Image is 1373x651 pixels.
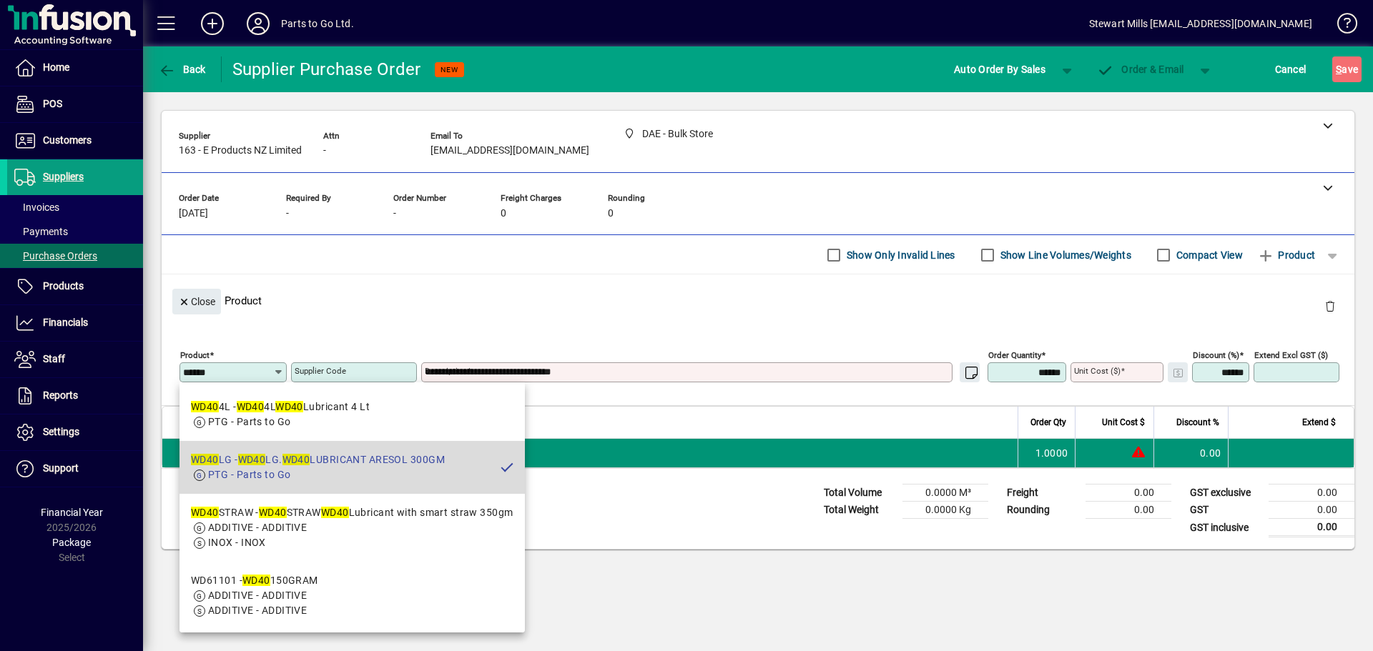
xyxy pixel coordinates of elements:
[441,65,458,74] span: NEW
[43,98,62,109] span: POS
[348,414,391,430] span: Description
[1183,484,1269,502] td: GST exclusive
[286,208,289,219] span: -
[1000,484,1086,502] td: Freight
[1089,12,1312,35] div: Stewart Mills [EMAIL_ADDRESS][DOMAIN_NAME]
[43,462,79,474] span: Support
[393,208,396,219] span: -
[1275,58,1306,81] span: Cancel
[1271,56,1310,82] button: Cancel
[43,317,88,328] span: Financials
[817,484,902,502] td: Total Volume
[235,11,281,36] button: Profile
[43,171,84,182] span: Suppliers
[43,389,78,401] span: Reports
[14,226,68,237] span: Payments
[1313,299,1347,312] app-page-header-button: Delete
[323,145,326,156] span: -
[1176,414,1219,430] span: Discount %
[7,305,143,341] a: Financials
[180,350,210,360] mat-label: Product
[158,64,206,75] span: Back
[1183,519,1269,537] td: GST inclusive
[1336,58,1358,81] span: ave
[154,56,210,82] button: Back
[43,61,69,73] span: Home
[1193,350,1239,360] mat-label: Discount (%)
[844,248,955,262] label: Show Only Invalid Lines
[295,366,346,376] mat-label: Supplier Code
[179,208,208,219] span: [DATE]
[7,50,143,86] a: Home
[1102,414,1145,430] span: Unit Cost $
[988,350,1041,360] mat-label: Order Quantity
[43,134,92,146] span: Customers
[143,56,222,82] app-page-header-button: Back
[1332,56,1362,82] button: Save
[43,280,84,292] span: Products
[1336,64,1342,75] span: S
[7,219,143,244] a: Payments
[1074,366,1121,376] mat-label: Unit Cost ($)
[430,145,589,156] span: [EMAIL_ADDRESS][DOMAIN_NAME]
[1000,502,1086,519] td: Rounding
[43,426,79,437] span: Settings
[817,502,902,519] td: Total Weight
[190,11,235,36] button: Add
[7,414,143,450] a: Settings
[1269,519,1354,537] td: 0.00
[162,274,1354,327] div: Product
[998,248,1131,262] label: Show Line Volumes/Weights
[43,353,65,364] span: Staff
[1030,414,1066,430] span: Order Qty
[7,244,143,268] a: Purchase Orders
[954,58,1045,81] span: Auto Order By Sales
[608,208,614,219] span: 0
[902,484,988,502] td: 0.0000 M³
[947,56,1053,82] button: Auto Order By Sales
[41,507,103,518] span: Financial Year
[1269,484,1354,502] td: 0.00
[1254,350,1328,360] mat-label: Extend excl GST ($)
[1018,439,1075,467] td: 1.0000
[1090,56,1191,82] button: Order & Email
[222,414,275,430] span: Supplier Code
[7,123,143,159] a: Customers
[7,195,143,219] a: Invoices
[169,294,225,307] app-page-header-button: Close
[902,502,988,519] td: 0.0000 Kg
[180,414,197,430] span: Item
[232,58,421,81] div: Supplier Purchase Order
[178,290,215,314] span: Close
[1086,502,1171,519] td: 0.00
[7,86,143,122] a: POS
[281,12,354,35] div: Parts to Go Ltd.
[7,269,143,304] a: Products
[1153,439,1228,467] td: 0.00
[1183,502,1269,519] td: GST
[52,537,91,548] span: Package
[7,378,143,414] a: Reports
[501,208,506,219] span: 0
[1269,502,1354,519] td: 0.00
[1302,414,1336,430] span: Extend $
[1313,289,1347,323] button: Delete
[1086,484,1171,502] td: 0.00
[179,145,302,156] span: 163 - E Products NZ Limited
[14,250,97,262] span: Purchase Orders
[425,366,467,376] mat-label: Description
[1327,3,1355,49] a: Knowledge Base
[1097,64,1184,75] span: Order & Email
[14,202,59,213] span: Invoices
[7,342,143,377] a: Staff
[7,451,143,487] a: Support
[172,289,221,314] button: Close
[1173,248,1243,262] label: Compact View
